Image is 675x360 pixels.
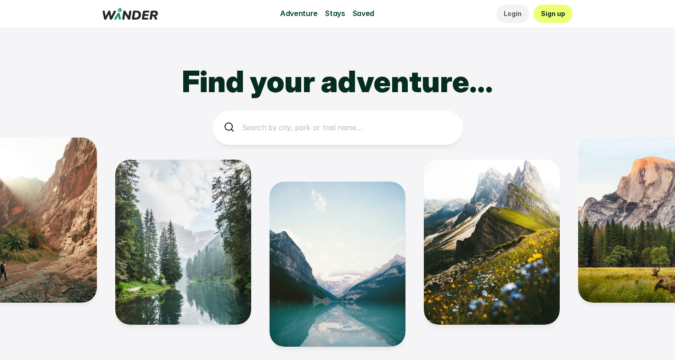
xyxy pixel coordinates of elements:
p: Search by city, park or trail name… [242,122,452,134]
a: Search by city, park or trail name… [213,111,463,145]
a: Login [496,5,529,23]
p: Sign up [541,9,565,19]
h1: Find your adventure… [34,64,641,100]
a: Sign up [534,5,573,23]
p: Saved [353,8,374,20]
p: Adventure [280,8,318,20]
p: Stays [325,8,345,20]
p: Login [504,9,522,19]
